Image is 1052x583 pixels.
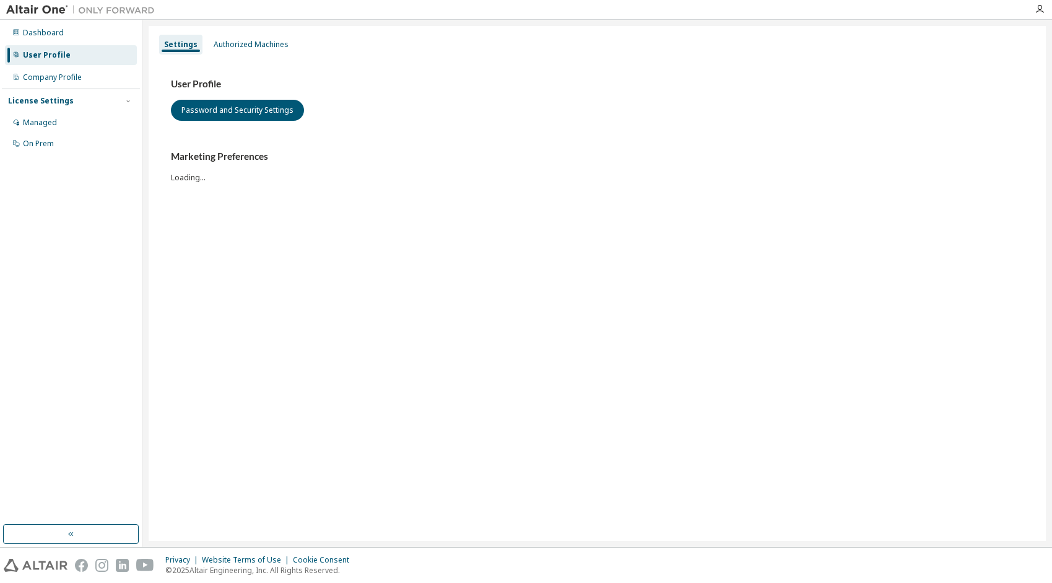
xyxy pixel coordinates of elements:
div: Authorized Machines [214,40,289,50]
img: facebook.svg [75,559,88,572]
h3: User Profile [171,78,1024,90]
div: Loading... [171,151,1024,182]
div: Managed [23,118,57,128]
div: Cookie Consent [293,555,357,565]
p: © 2025 Altair Engineering, Inc. All Rights Reserved. [165,565,357,576]
div: License Settings [8,96,74,106]
button: Password and Security Settings [171,100,304,121]
img: altair_logo.svg [4,559,67,572]
h3: Marketing Preferences [171,151,1024,163]
div: On Prem [23,139,54,149]
img: youtube.svg [136,559,154,572]
div: Website Terms of Use [202,555,293,565]
div: Privacy [165,555,202,565]
img: instagram.svg [95,559,108,572]
div: User Profile [23,50,71,60]
img: linkedin.svg [116,559,129,572]
div: Company Profile [23,72,82,82]
img: Altair One [6,4,161,16]
div: Settings [164,40,198,50]
div: Dashboard [23,28,64,38]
